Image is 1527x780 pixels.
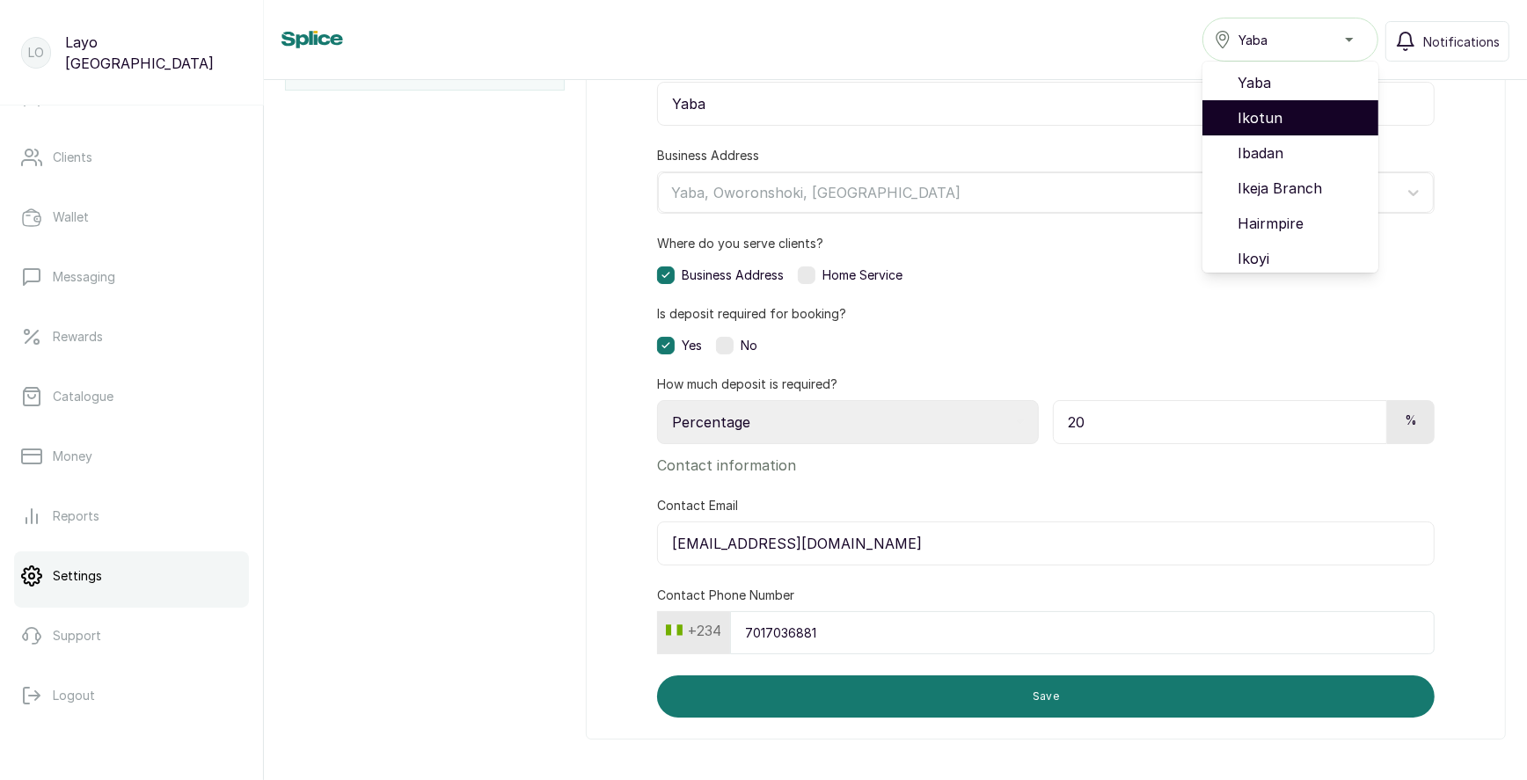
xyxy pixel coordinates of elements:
label: Where do you serve clients? [657,235,823,252]
span: Hairmpire [1238,213,1364,234]
label: Contact Phone Number [657,587,794,604]
input: email@acme.com [657,521,1435,565]
span: Business Address [682,266,784,284]
span: Yaba [1238,72,1364,93]
span: No [741,337,757,354]
p: Support [53,627,101,645]
button: Save [657,675,1435,718]
div: % [1387,400,1435,444]
span: Notifications [1423,33,1500,51]
p: Layo [GEOGRAPHIC_DATA] [65,32,242,74]
p: Messaging [53,268,115,286]
input: 9151930463 [730,611,1435,654]
p: Catalogue [53,388,113,405]
span: Ibadan [1238,142,1364,164]
p: Reports [53,507,99,525]
label: Is deposit required for booking? [657,305,846,323]
span: Yes [682,337,702,354]
span: Yaba [1238,31,1268,49]
input: 10 [1053,400,1387,444]
a: Clients [14,133,249,182]
a: Reports [14,492,249,541]
label: How much deposit is required? [657,375,837,393]
button: +234 [659,616,728,645]
p: Logout [53,687,95,704]
a: Wallet [14,193,249,242]
p: Money [53,448,92,465]
button: Logout [14,671,249,720]
span: Ikotun [1238,107,1364,128]
p: Contact information [657,444,1435,476]
label: Contact Email [657,497,738,514]
p: Rewards [53,328,103,346]
p: Settings [53,567,102,585]
a: Messaging [14,252,249,302]
span: Home Service [822,266,902,284]
p: LO [28,44,44,62]
button: Notifications [1385,21,1509,62]
a: Support [14,611,249,660]
span: Ikeja Branch [1238,178,1364,199]
button: Yaba [1202,18,1378,62]
p: Clients [53,149,92,166]
input: Enter branch name here [657,82,1435,126]
a: Rewards [14,312,249,361]
p: Wallet [53,208,89,226]
span: Ikoyi [1238,248,1364,269]
a: Catalogue [14,372,249,421]
a: Money [14,432,249,481]
a: Settings [14,551,249,601]
label: Business Address [657,147,759,164]
ul: Yaba [1202,62,1378,273]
